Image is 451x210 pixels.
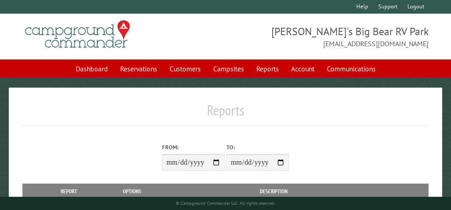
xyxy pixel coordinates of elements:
th: Report [27,184,111,199]
a: Customers [164,60,206,77]
a: Reservations [115,60,163,77]
a: Reports [251,60,284,77]
a: Account [286,60,320,77]
th: Options [111,184,154,199]
a: Campsites [208,60,249,77]
h1: Reports [22,102,429,126]
a: Communications [322,60,381,77]
img: Campground Commander [22,17,133,52]
label: From: [162,143,225,151]
label: To: [226,143,289,151]
small: © Campground Commander LLC. All rights reserved. [176,200,275,206]
th: Description [154,184,393,199]
span: [PERSON_NAME]'s Big Bear RV Park [EMAIL_ADDRESS][DOMAIN_NAME] [225,24,429,49]
a: Dashboard [70,60,113,77]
